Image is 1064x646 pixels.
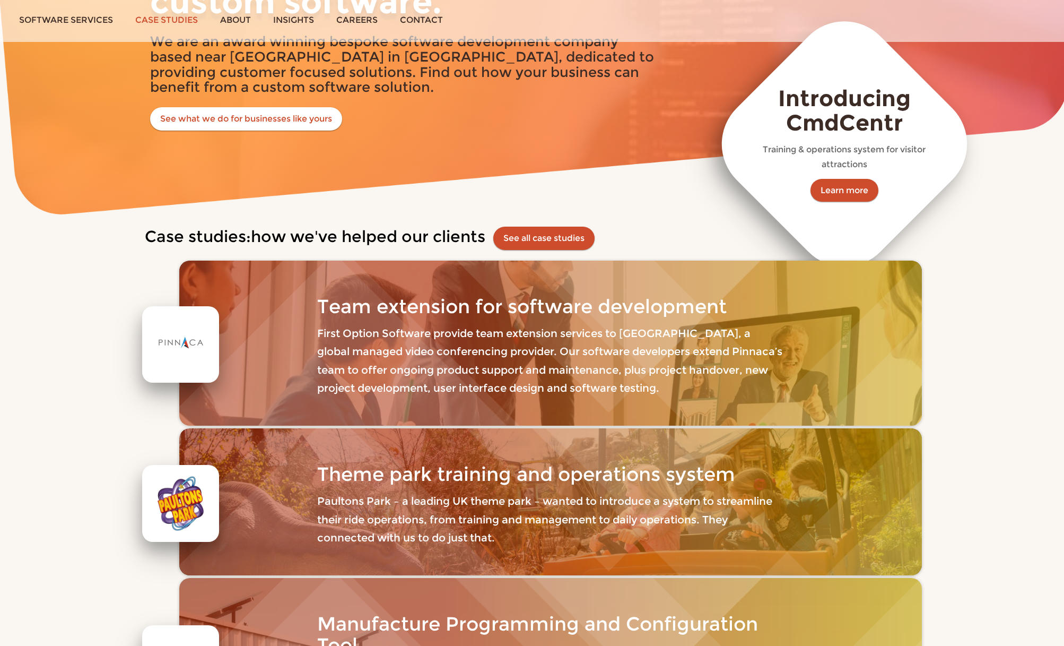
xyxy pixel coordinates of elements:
[179,261,922,426] a: Team extension for software development First Option Software provide team extension services to ...
[751,86,938,135] h3: Introducing CmdCentr
[317,464,784,485] h3: Theme park training and operations system
[317,324,784,398] p: First Option Software provide team extension services to [GEOGRAPHIC_DATA], a global managed vide...
[150,34,654,95] h2: We are an award winning bespoke software development company based near [GEOGRAPHIC_DATA] in [GEO...
[145,227,251,246] span: Case studies:
[150,107,342,131] a: See what we do for businesses like yours
[179,428,922,575] a: Theme park training and operations system Paultons Park – a leading UK theme park – wanted to int...
[751,142,938,171] p: Training & operations system for visitor attractions
[493,227,595,250] button: See all case studies
[503,233,585,243] a: See all case studies
[810,179,878,202] a: Learn more
[251,227,485,246] span: how we've helped our clients
[317,492,784,547] p: Paultons Park – a leading UK theme park – wanted to introduce a system to streamline their ride o...
[317,296,784,317] h3: Team extension for software development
